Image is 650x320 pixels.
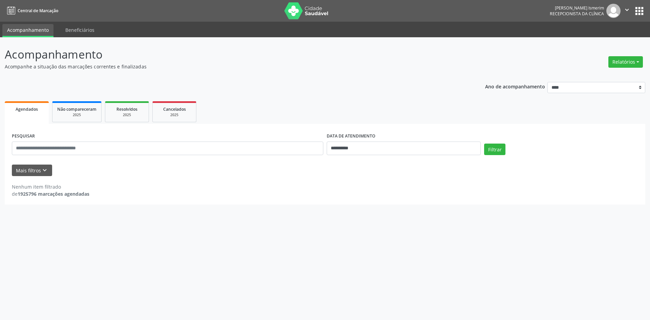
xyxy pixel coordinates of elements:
span: Recepcionista da clínica [550,11,604,17]
div: 2025 [157,112,191,118]
p: Acompanhamento [5,46,453,63]
i:  [623,6,631,14]
strong: 1925796 marcações agendadas [18,191,89,197]
span: Agendados [16,106,38,112]
span: Não compareceram [57,106,96,112]
p: Ano de acompanhamento [485,82,545,90]
span: Cancelados [163,106,186,112]
button: Mais filtroskeyboard_arrow_down [12,165,52,176]
span: Central de Marcação [18,8,58,14]
button: Relatórios [608,56,643,68]
label: PESQUISAR [12,131,35,142]
label: DATA DE ATENDIMENTO [327,131,375,142]
button:  [621,4,633,18]
div: Nenhum item filtrado [12,183,89,190]
span: Resolvidos [116,106,137,112]
a: Central de Marcação [5,5,58,16]
p: Acompanhe a situação das marcações correntes e finalizadas [5,63,453,70]
i: keyboard_arrow_down [41,167,48,174]
img: img [606,4,621,18]
div: 2025 [57,112,96,118]
div: [PERSON_NAME] Ismerim [550,5,604,11]
button: Filtrar [484,144,505,155]
button: apps [633,5,645,17]
a: Acompanhamento [2,24,53,37]
div: 2025 [110,112,144,118]
div: de [12,190,89,197]
a: Beneficiários [61,24,99,36]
